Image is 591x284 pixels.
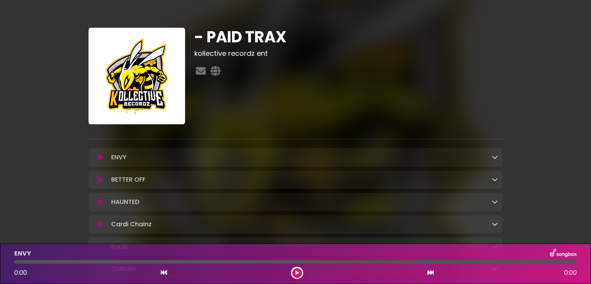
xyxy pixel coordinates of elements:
p: Cardi Chainz [111,220,152,229]
p: ENVY [111,153,127,162]
h1: - PAID TRAX [194,28,503,46]
p: ENVY [14,249,31,258]
span: 0:00 [564,268,577,277]
span: 0:00 [14,268,27,277]
img: d08zrjNNSyGIDyHtl6Aw [88,28,185,124]
h3: kollective recordz ent [194,49,503,58]
p: BETTER OFF [111,175,145,184]
img: songbox-logo-white.png [550,249,577,259]
p: PULSE [111,242,129,251]
p: HAUNTED [111,197,139,207]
